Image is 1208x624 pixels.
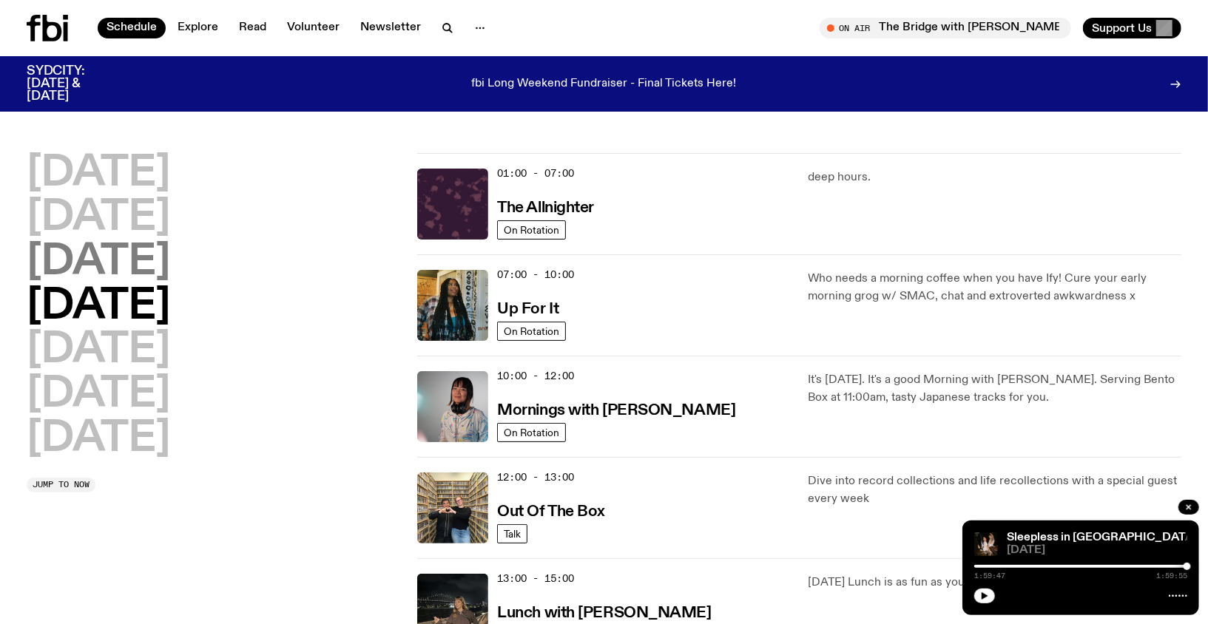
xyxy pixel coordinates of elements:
span: 07:00 - 10:00 [497,268,574,282]
button: [DATE] [27,153,170,194]
button: [DATE] [27,330,170,371]
a: The Allnighter [497,197,594,216]
a: Lunch with [PERSON_NAME] [497,603,711,621]
p: deep hours. [809,169,1181,186]
a: Schedule [98,18,166,38]
p: [DATE] Lunch is as fun as you are [809,574,1181,591]
img: Matt and Kate stand in the music library and make a heart shape with one hand each. [417,472,488,543]
a: Mornings with [PERSON_NAME] [497,400,735,418]
h3: Up For It [497,302,559,317]
span: [DATE] [1007,545,1187,556]
button: [DATE] [27,374,170,416]
h3: SYDCITY: [DATE] & [DATE] [27,65,121,103]
button: [DATE] [27,197,170,239]
a: On Rotation [497,423,566,442]
button: [DATE] [27,286,170,328]
a: Newsletter [351,18,430,38]
p: Who needs a morning coffee when you have Ify! Cure your early morning grog w/ SMAC, chat and extr... [809,270,1181,305]
a: On Rotation [497,220,566,240]
button: [DATE] [27,242,170,283]
span: On Rotation [504,326,559,337]
button: On AirThe Bridge with [PERSON_NAME] [820,18,1071,38]
a: Volunteer [278,18,348,38]
p: fbi Long Weekend Fundraiser - Final Tickets Here! [472,78,737,91]
h3: Lunch with [PERSON_NAME] [497,606,711,621]
span: Talk [504,529,521,540]
img: Marcus Whale is on the left, bent to his knees and arching back with a gleeful look his face He i... [974,532,998,556]
button: Support Us [1083,18,1181,38]
button: [DATE] [27,418,170,460]
p: Dive into record collections and life recollections with a special guest every week [809,472,1181,508]
span: 1:59:55 [1156,572,1187,580]
button: Jump to now [27,478,95,492]
span: On Rotation [504,225,559,236]
span: 1:59:47 [974,572,1005,580]
span: Support Us [1092,21,1152,35]
h3: Mornings with [PERSON_NAME] [497,403,735,418]
a: Up For It [497,299,559,317]
p: It's [DATE]. It's a good Morning with [PERSON_NAME]. Serving Bento Box at 11:00am, tasty Japanese... [809,371,1181,407]
a: Explore [169,18,227,38]
span: On Rotation [504,427,559,438]
span: 10:00 - 12:00 [497,369,574,383]
a: Read [230,18,275,38]
h3: Out Of The Box [497,504,605,520]
a: Talk [497,524,527,543]
span: 01:00 - 07:00 [497,166,574,180]
span: Jump to now [33,481,90,489]
a: On Rotation [497,322,566,341]
img: Ify - a Brown Skin girl with black braided twists, looking up to the side with her tongue stickin... [417,270,488,341]
a: Out Of The Box [497,501,605,520]
span: 12:00 - 13:00 [497,470,574,484]
span: 13:00 - 15:00 [497,572,574,586]
img: Kana Frazer is smiling at the camera with her head tilted slightly to her left. She wears big bla... [417,371,488,442]
h3: The Allnighter [497,200,594,216]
